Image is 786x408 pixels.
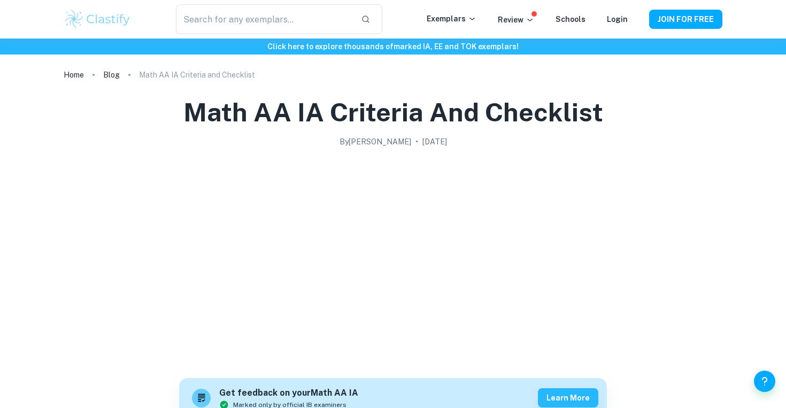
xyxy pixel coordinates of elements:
a: Home [64,67,84,82]
a: Login [607,15,628,24]
h6: Click here to explore thousands of marked IA, EE and TOK exemplars ! [2,41,784,52]
p: Math AA IA Criteria and Checklist [139,69,255,81]
h1: Math AA IA Criteria and Checklist [183,95,603,129]
a: Schools [556,15,585,24]
input: Search for any exemplars... [176,4,352,34]
p: Exemplars [427,13,476,25]
button: Help and Feedback [754,371,775,392]
p: Review [498,14,534,26]
a: Blog [103,67,120,82]
button: Learn more [538,388,598,407]
h2: [DATE] [422,136,447,148]
button: JOIN FOR FREE [649,10,722,29]
img: Clastify logo [64,9,132,30]
h6: Get feedback on your Math AA IA [219,387,358,400]
img: Math AA IA Criteria and Checklist cover image [179,152,607,366]
p: • [415,136,418,148]
h2: By [PERSON_NAME] [340,136,411,148]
